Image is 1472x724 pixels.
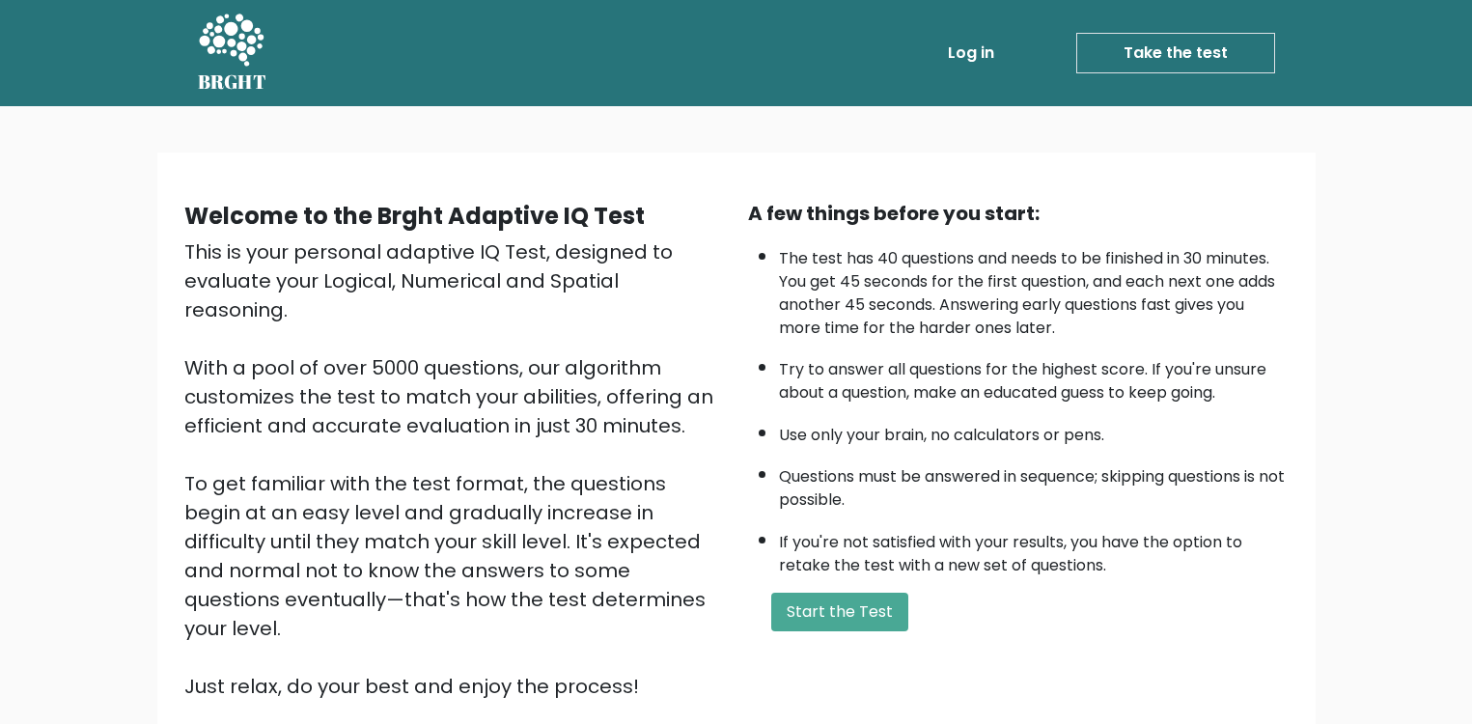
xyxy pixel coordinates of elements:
[779,456,1289,512] li: Questions must be answered in sequence; skipping questions is not possible.
[184,237,725,701] div: This is your personal adaptive IQ Test, designed to evaluate your Logical, Numerical and Spatial ...
[771,593,908,631] button: Start the Test
[779,521,1289,577] li: If you're not satisfied with your results, you have the option to retake the test with a new set ...
[940,34,1002,72] a: Log in
[1076,33,1275,73] a: Take the test
[779,237,1289,340] li: The test has 40 questions and needs to be finished in 30 minutes. You get 45 seconds for the firs...
[748,199,1289,228] div: A few things before you start:
[779,348,1289,404] li: Try to answer all questions for the highest score. If you're unsure about a question, make an edu...
[779,414,1289,447] li: Use only your brain, no calculators or pens.
[198,8,267,98] a: BRGHT
[198,70,267,94] h5: BRGHT
[184,200,645,232] b: Welcome to the Brght Adaptive IQ Test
